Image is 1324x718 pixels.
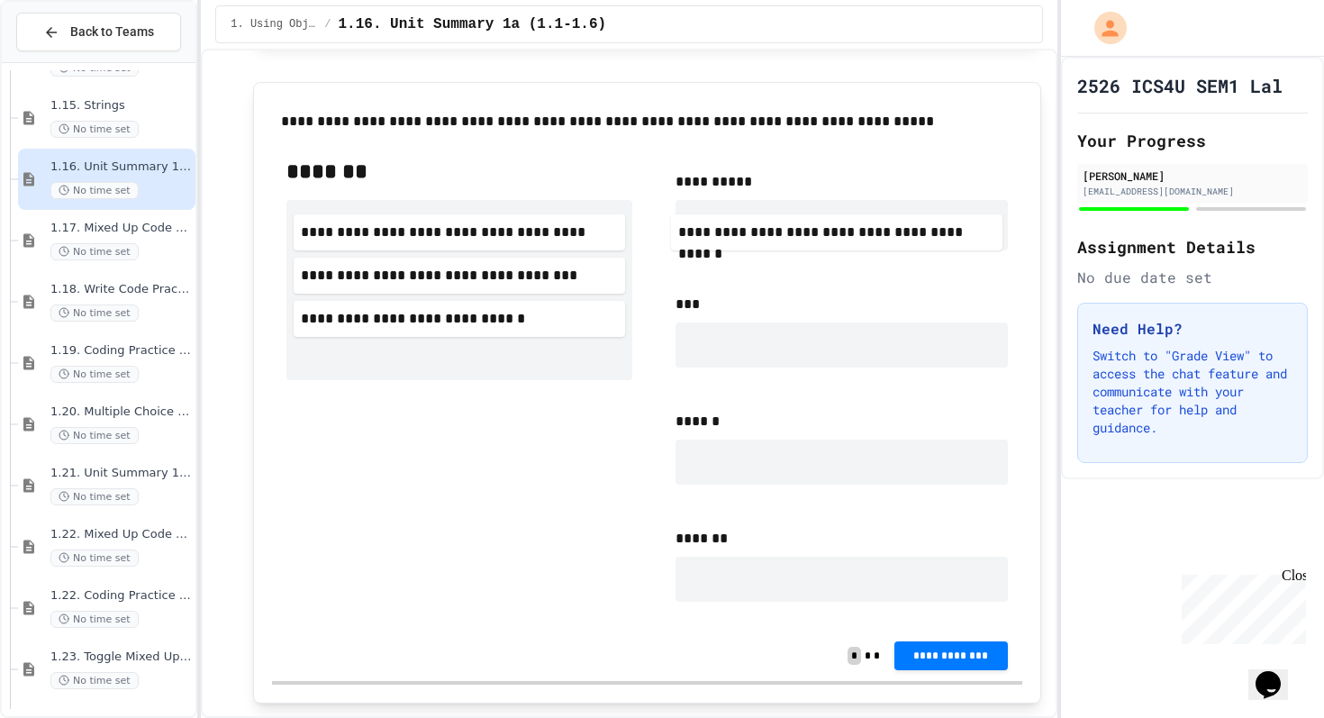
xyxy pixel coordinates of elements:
button: Back to Teams [16,13,181,51]
span: 1.18. Write Code Practice 1.1-1.6 [50,282,192,297]
span: 1.23. Toggle Mixed Up or Write Code Practice 1b (1.7-1.15) [50,650,192,665]
span: No time set [50,366,139,383]
span: Back to Teams [70,23,154,41]
div: My Account [1075,7,1131,49]
span: 1.16. Unit Summary 1a (1.1-1.6) [339,14,607,35]
h1: 2526 ICS4U SEM1 Lal [1077,73,1283,98]
span: No time set [50,550,139,567]
h2: Your Progress [1077,128,1308,153]
span: No time set [50,182,139,199]
iframe: chat widget [1174,568,1306,644]
span: No time set [50,304,139,322]
span: No time set [50,427,139,444]
h2: Assignment Details [1077,234,1308,259]
div: Chat with us now!Close [7,7,124,114]
span: 1. Using Objects and Methods [231,17,317,32]
span: No time set [50,672,139,689]
span: 1.15. Strings [50,98,192,114]
span: No time set [50,243,139,260]
span: 1.20. Multiple Choice Exercises for Unit 1a (1.1-1.6) [50,404,192,420]
span: 1.22. Coding Practice 1b (1.7-1.15) [50,588,192,604]
p: Switch to "Grade View" to access the chat feature and communicate with your teacher for help and ... [1093,347,1292,437]
h3: Need Help? [1093,318,1292,340]
div: [PERSON_NAME] [1083,168,1302,184]
span: / [324,17,331,32]
iframe: chat widget [1248,646,1306,700]
span: 1.21. Unit Summary 1b (1.7-1.15) [50,466,192,481]
span: 1.16. Unit Summary 1a (1.1-1.6) [50,159,192,175]
span: 1.22. Mixed Up Code Practice 1b (1.7-1.15) [50,527,192,542]
span: No time set [50,488,139,505]
div: No due date set [1077,267,1308,288]
span: 1.17. Mixed Up Code Practice 1.1-1.6 [50,221,192,236]
span: 1.19. Coding Practice 1a (1.1-1.6) [50,343,192,359]
span: No time set [50,611,139,628]
span: No time set [50,121,139,138]
div: [EMAIL_ADDRESS][DOMAIN_NAME] [1083,185,1302,198]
